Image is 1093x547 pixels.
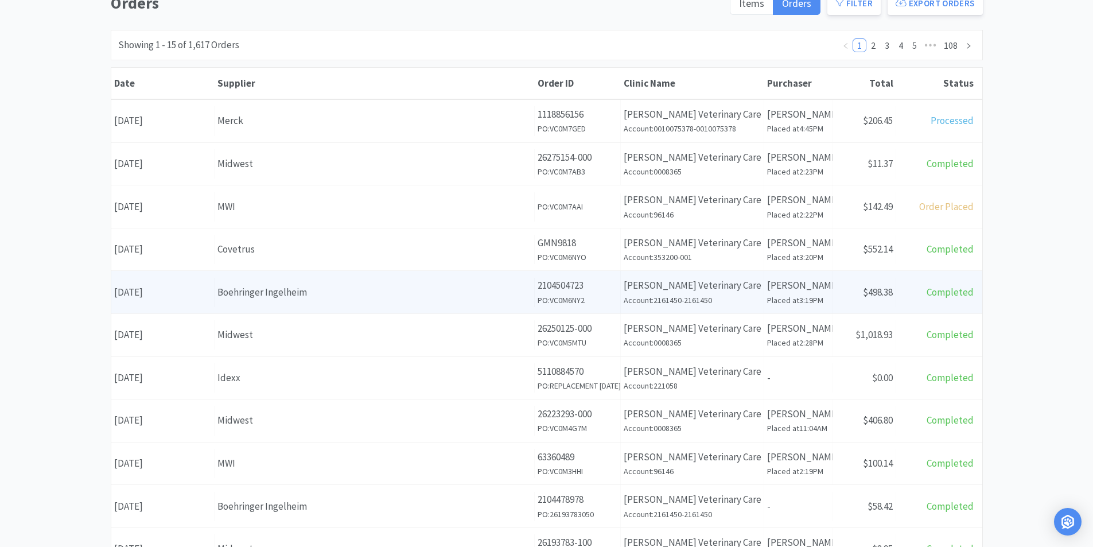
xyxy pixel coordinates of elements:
[927,243,974,255] span: Completed
[217,199,531,215] div: MWI
[217,77,532,90] div: Supplier
[767,208,830,221] h6: Placed at 2:22PM
[111,149,215,179] div: [DATE]
[538,235,617,251] p: GMN9818
[767,336,830,349] h6: Placed at 2:28PM
[624,508,761,521] h6: Account: 2161450-2161450
[217,499,531,514] div: Boehringer Ingelheim
[940,38,962,52] li: 108
[839,38,853,52] li: Previous Page
[624,449,761,465] p: [PERSON_NAME] Veterinary Care
[111,235,215,264] div: [DATE]
[624,107,761,122] p: [PERSON_NAME] Veterinary Care
[624,465,761,478] h6: Account: 96146
[217,456,531,471] div: MWI
[855,328,893,341] span: $1,018.93
[927,371,974,384] span: Completed
[624,192,761,208] p: [PERSON_NAME] Veterinary Care
[111,320,215,350] div: [DATE]
[111,192,215,222] div: [DATE]
[217,285,531,300] div: Boehringer Ingelheim
[118,37,239,53] div: Showing 1 - 15 of 1,617 Orders
[624,251,761,263] h6: Account: 353200-001
[767,77,830,90] div: Purchaser
[927,157,974,170] span: Completed
[217,242,531,257] div: Covetrus
[111,406,215,435] div: [DATE]
[624,379,761,392] h6: Account: 221058
[880,38,894,52] li: 3
[842,42,849,49] i: icon: left
[217,113,531,129] div: Merck
[863,414,893,426] span: $406.80
[767,406,830,422] p: [PERSON_NAME]
[624,235,761,251] p: [PERSON_NAME] Veterinary Care
[927,328,974,341] span: Completed
[538,294,617,307] h6: PO: VC0M6NY2
[767,251,830,263] h6: Placed at 3:20PM
[767,294,830,307] h6: Placed at 3:19PM
[767,465,830,478] h6: Placed at 2:19PM
[962,38,975,52] li: Next Page
[863,457,893,470] span: $100.14
[767,235,830,251] p: [PERSON_NAME]
[767,449,830,465] p: [PERSON_NAME]
[853,38,866,52] li: 1
[767,165,830,178] h6: Placed at 2:23PM
[538,406,617,422] p: 26223293-000
[894,38,908,52] li: 4
[767,278,830,293] p: [PERSON_NAME]
[931,114,974,127] span: Processed
[927,500,974,513] span: Completed
[872,371,893,384] span: $0.00
[921,38,940,52] li: Next 5 Pages
[868,500,893,513] span: $58.42
[1054,508,1082,536] div: Open Intercom Messenger
[538,379,617,392] h6: PO: REPLACEMENT [DATE]
[863,114,893,127] span: $206.45
[217,413,531,428] div: Midwest
[538,122,617,135] h6: PO: VC0M7GED
[767,422,830,435] h6: Placed at 11:04AM
[624,294,761,307] h6: Account: 2161450-2161450
[111,363,215,393] div: [DATE]
[538,165,617,178] h6: PO: VC0M7AB3
[538,251,617,263] h6: PO: VC0M6NYO
[111,106,215,135] div: [DATE]
[767,370,830,386] p: -
[114,77,212,90] div: Date
[767,150,830,165] p: [PERSON_NAME]
[863,286,893,298] span: $498.38
[217,156,531,172] div: Midwest
[538,200,617,213] h6: PO: VC0M7AAI
[538,278,617,293] p: 2104504723
[863,200,893,213] span: $142.49
[881,39,893,52] a: 3
[624,492,761,507] p: [PERSON_NAME] Veterinary Care
[111,492,215,521] div: [DATE]
[940,39,961,52] a: 108
[927,457,974,470] span: Completed
[767,499,830,514] p: -
[908,39,921,52] a: 5
[836,77,893,90] div: Total
[868,157,893,170] span: $11.37
[538,422,617,435] h6: PO: VC0M4G7M
[624,122,761,135] h6: Account: 0010075378-0010075378
[538,150,617,165] p: 26275154-000
[624,321,761,336] p: [PERSON_NAME] Veterinary Care
[538,336,617,349] h6: PO: VC0M5MTU
[538,107,617,122] p: 1118856156
[853,39,866,52] a: 1
[624,406,761,422] p: [PERSON_NAME] Veterinary Care
[538,77,618,90] div: Order ID
[624,208,761,221] h6: Account: 96146
[624,150,761,165] p: [PERSON_NAME] Veterinary Care
[538,449,617,465] p: 63360489
[899,77,974,90] div: Status
[624,336,761,349] h6: Account: 0008365
[965,42,972,49] i: icon: right
[927,414,974,426] span: Completed
[111,278,215,307] div: [DATE]
[894,39,907,52] a: 4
